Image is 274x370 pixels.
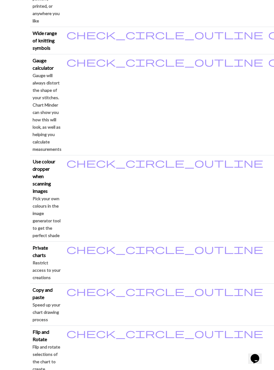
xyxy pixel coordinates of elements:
[66,243,263,255] span: check_circle_outline
[33,158,62,195] p: Use colour dropper when scanning images
[66,285,263,297] span: check_circle_outline
[33,302,60,322] small: Speed up your chart drawing process
[248,345,268,364] iframe: chat widget
[66,158,263,168] i: Included
[33,286,62,301] p: Copy and paste
[33,196,61,238] small: Pick your own colours in the image generator tool to get the perfect shade
[33,328,62,343] p: Flip and Rotate
[33,260,61,280] small: Restrict access to your creations
[66,328,263,338] i: Included
[66,56,263,68] span: check_circle_outline
[66,29,263,39] i: Included
[33,73,62,152] small: Gauge will always distort the shape of your stitches. Chart Minder can show you how this will loo...
[66,157,263,169] span: check_circle_outline
[66,244,263,254] i: Included
[66,286,263,296] i: Included
[33,244,62,259] p: Private charts
[66,29,263,40] span: check_circle_outline
[66,57,263,67] i: Included
[33,29,62,52] p: Wide range of knitting symbols
[33,57,62,72] p: Gauge calculator
[66,327,263,339] span: check_circle_outline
